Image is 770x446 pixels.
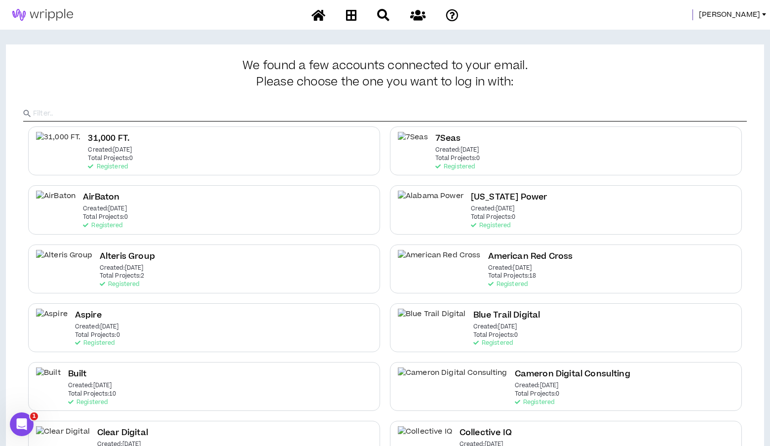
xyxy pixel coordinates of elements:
img: Blue Trail Digital [398,309,466,331]
h2: Blue Trail Digital [473,309,540,322]
h2: 7Seas [435,132,461,145]
h2: 31,000 FT. [88,132,130,145]
p: Registered [100,281,139,288]
p: Registered [471,222,510,229]
p: Total Projects: 2 [100,273,145,280]
p: Total Projects: 0 [435,155,480,162]
img: American Red Cross [398,250,481,272]
img: AirBaton [36,191,76,213]
p: Created: [DATE] [435,147,479,154]
h2: Built [68,367,87,381]
img: Cameron Digital Consulting [398,367,507,390]
p: Total Projects: 0 [473,332,518,339]
img: Alabama Power [398,191,463,213]
p: Total Projects: 0 [88,155,133,162]
img: 31,000 FT. [36,132,80,154]
p: Registered [75,340,115,347]
p: Registered [488,281,528,288]
p: Registered [515,399,554,406]
p: Created: [DATE] [83,205,127,212]
p: Total Projects: 0 [515,391,560,398]
h2: AirBaton [83,191,119,204]
h2: Aspire [75,309,102,322]
h2: Alteris Group [100,250,155,263]
img: 7Seas [398,132,428,154]
p: Created: [DATE] [471,205,515,212]
p: Registered [435,163,475,170]
p: Registered [83,222,122,229]
input: Filter.. [33,106,747,121]
p: Registered [473,340,513,347]
p: Created: [DATE] [88,147,132,154]
img: Aspire [36,309,68,331]
p: Total Projects: 0 [83,214,128,221]
img: Built [36,367,61,390]
img: Alteris Group [36,250,92,272]
p: Total Projects: 10 [68,391,116,398]
h2: [US_STATE] Power [471,191,547,204]
p: Created: [DATE] [75,324,119,330]
h2: Collective IQ [460,426,512,440]
p: Total Projects: 0 [75,332,120,339]
span: Please choose the one you want to log in with: [256,76,513,89]
p: Created: [DATE] [100,265,144,272]
p: Created: [DATE] [488,265,532,272]
h2: Clear Digital [97,426,148,440]
h2: American Red Cross [488,250,573,263]
span: 1 [30,412,38,420]
p: Total Projects: 18 [488,273,537,280]
p: Total Projects: 0 [471,214,516,221]
span: [PERSON_NAME] [699,9,760,20]
h2: Cameron Digital Consulting [515,367,630,381]
p: Registered [68,399,108,406]
p: Created: [DATE] [68,382,112,389]
p: Registered [88,163,127,170]
p: Created: [DATE] [473,324,517,330]
iframe: Intercom live chat [10,412,34,436]
p: Created: [DATE] [515,382,559,389]
h3: We found a few accounts connected to your email. [23,59,747,89]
